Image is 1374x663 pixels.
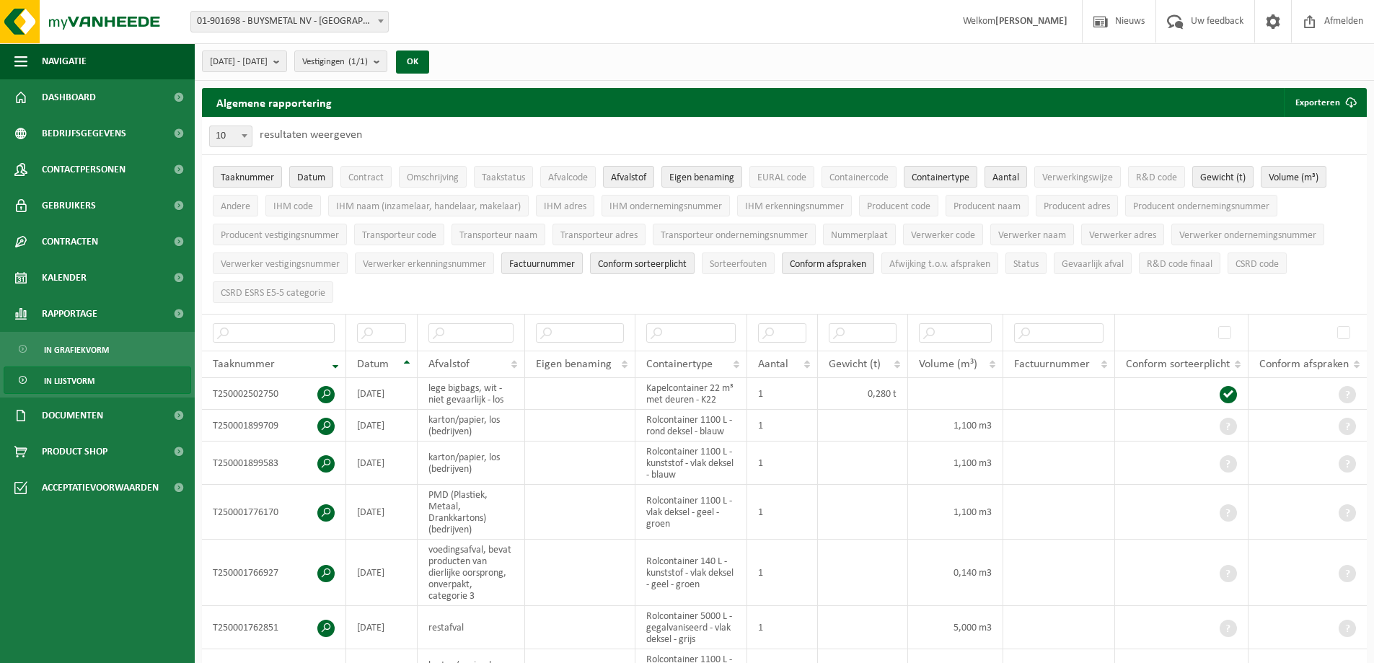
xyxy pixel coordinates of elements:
button: Producent vestigingsnummerProducent vestigingsnummer: Activate to sort [213,224,347,245]
td: Rolcontainer 1100 L - rond deksel - blauw [635,410,747,442]
td: T250001776170 [202,485,346,540]
span: Transporteur code [362,230,436,241]
button: VerwerkingswijzeVerwerkingswijze: Activate to sort [1034,166,1121,188]
td: 1 [747,540,818,606]
button: IHM naam (inzamelaar, handelaar, makelaar)IHM naam (inzamelaar, handelaar, makelaar): Activate to... [328,195,529,216]
button: Producent naamProducent naam: Activate to sort [946,195,1029,216]
span: IHM adres [544,201,586,212]
span: Volume (m³) [1269,172,1318,183]
button: NummerplaatNummerplaat: Activate to sort [823,224,896,245]
button: AfvalcodeAfvalcode: Activate to sort [540,166,596,188]
button: Transporteur ondernemingsnummerTransporteur ondernemingsnummer : Activate to sort [653,224,816,245]
span: Vestigingen [302,51,368,73]
span: Eigen benaming [536,359,612,370]
td: [DATE] [346,606,418,649]
span: Conform sorteerplicht [598,259,687,270]
span: Transporteur adres [560,230,638,241]
button: AfvalstofAfvalstof: Activate to sort [603,166,654,188]
span: IHM erkenningsnummer [745,201,844,212]
count: (1/1) [348,57,368,66]
span: Producent naam [954,201,1021,212]
td: T250002502750 [202,378,346,410]
td: T250001899583 [202,442,346,485]
span: Conform afspraken [790,259,866,270]
span: Aantal [758,359,788,370]
a: In grafiekvorm [4,335,191,363]
td: 5,000 m3 [908,606,1004,649]
button: OmschrijvingOmschrijving: Activate to sort [399,166,467,188]
td: 0,140 m3 [908,540,1004,606]
span: Sorteerfouten [710,259,767,270]
a: In lijstvorm [4,366,191,394]
td: Rolcontainer 1100 L - kunststof - vlak deksel - blauw [635,442,747,485]
button: Vestigingen(1/1) [294,51,387,72]
button: Verwerker adresVerwerker adres: Activate to sort [1081,224,1164,245]
button: IHM codeIHM code: Activate to sort [265,195,321,216]
span: Eigen benaming [669,172,734,183]
span: Afvalstof [428,359,470,370]
span: Afvalstof [611,172,646,183]
button: Producent ondernemingsnummerProducent ondernemingsnummer: Activate to sort [1125,195,1277,216]
span: Verwerker erkenningsnummer [363,259,486,270]
span: Navigatie [42,43,87,79]
button: OK [396,51,429,74]
td: [DATE] [346,378,418,410]
td: 1,100 m3 [908,485,1004,540]
button: TaakstatusTaakstatus: Activate to sort [474,166,533,188]
button: Producent codeProducent code: Activate to sort [859,195,938,216]
span: Verwerker naam [998,230,1066,241]
span: Documenten [42,398,103,434]
span: Verwerker adres [1089,230,1156,241]
span: Verwerkingswijze [1042,172,1113,183]
td: karton/papier, los (bedrijven) [418,410,524,442]
td: PMD (Plastiek, Metaal, Drankkartons) (bedrijven) [418,485,524,540]
span: Gewicht (t) [1200,172,1246,183]
span: R&D code finaal [1147,259,1212,270]
span: Status [1013,259,1039,270]
button: ContainercodeContainercode: Activate to sort [822,166,897,188]
span: CSRD code [1236,259,1279,270]
td: restafval [418,606,524,649]
td: Kapelcontainer 22 m³ met deuren - K22 [635,378,747,410]
span: Volume (m³) [919,359,977,370]
span: Gevaarlijk afval [1062,259,1124,270]
h2: Algemene rapportering [202,88,346,117]
span: Containertype [646,359,713,370]
button: Producent adresProducent adres: Activate to sort [1036,195,1118,216]
span: Contactpersonen [42,152,125,188]
span: Dashboard [42,79,96,115]
button: IHM ondernemingsnummerIHM ondernemingsnummer: Activate to sort [602,195,730,216]
td: T250001762851 [202,606,346,649]
span: Aantal [992,172,1019,183]
span: R&D code [1136,172,1177,183]
td: [DATE] [346,442,418,485]
button: Verwerker ondernemingsnummerVerwerker ondernemingsnummer: Activate to sort [1171,224,1324,245]
span: 01-901698 - BUYSMETAL NV - HARELBEKE [191,12,388,32]
td: T250001766927 [202,540,346,606]
span: Gebruikers [42,188,96,224]
button: R&D codeR&amp;D code: Activate to sort [1128,166,1185,188]
span: Gewicht (t) [829,359,881,370]
button: AndereAndere: Activate to sort [213,195,258,216]
span: Verwerker vestigingsnummer [221,259,340,270]
td: Rolcontainer 140 L - kunststof - vlak deksel - geel - groen [635,540,747,606]
button: Conform afspraken : Activate to sort [782,253,874,274]
span: Omschrijving [407,172,459,183]
button: Afwijking t.o.v. afsprakenAfwijking t.o.v. afspraken: Activate to sort [881,253,998,274]
td: 1 [747,442,818,485]
td: T250001899709 [202,410,346,442]
span: Nummerplaat [831,230,888,241]
span: Rapportage [42,296,97,332]
span: Factuurnummer [509,259,575,270]
span: IHM ondernemingsnummer [609,201,722,212]
span: Taaknummer [213,359,275,370]
span: EURAL code [757,172,806,183]
button: Verwerker naamVerwerker naam: Activate to sort [990,224,1074,245]
td: [DATE] [346,540,418,606]
label: resultaten weergeven [260,129,362,141]
span: Bedrijfsgegevens [42,115,126,152]
span: Acceptatievoorwaarden [42,470,159,506]
td: karton/papier, los (bedrijven) [418,442,524,485]
span: In lijstvorm [44,367,94,395]
td: [DATE] [346,485,418,540]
